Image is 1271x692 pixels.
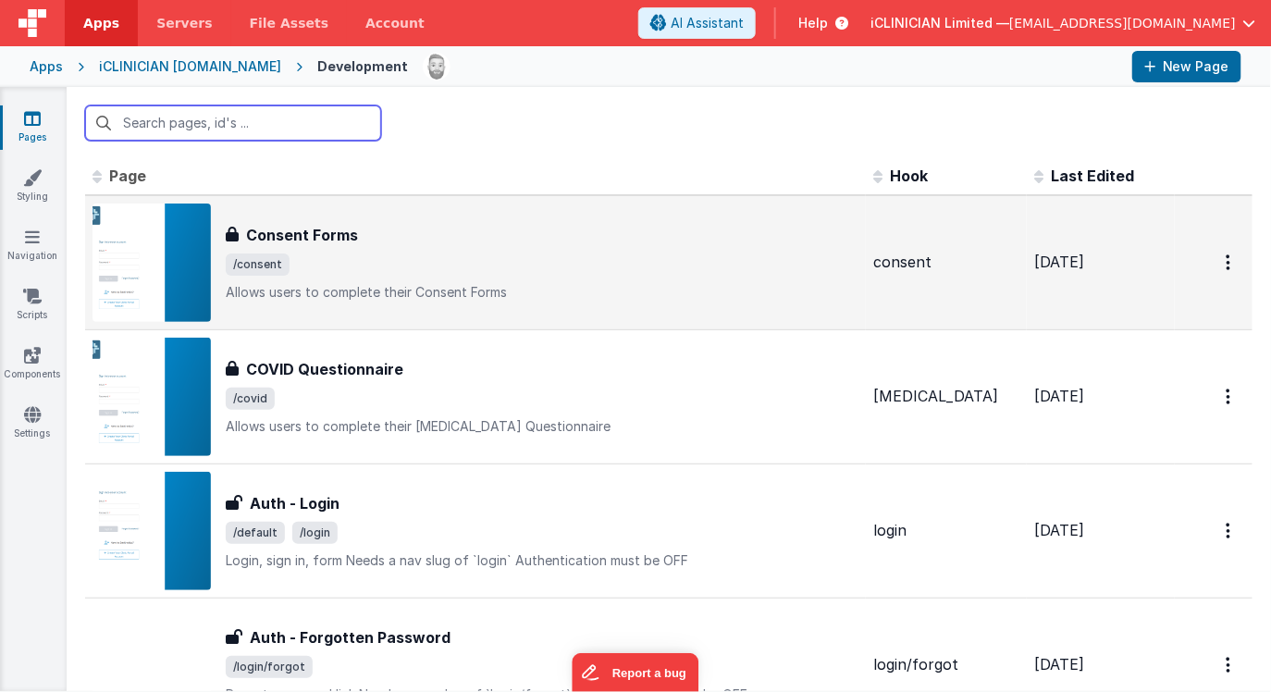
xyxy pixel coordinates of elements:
[99,57,281,76] div: iCLINICIAN [DOMAIN_NAME]
[1215,512,1245,550] button: Options
[638,7,756,39] button: AI Assistant
[1034,253,1084,271] span: [DATE]
[1034,387,1084,405] span: [DATE]
[250,14,329,32] span: File Assets
[424,54,450,80] img: 338b8ff906eeea576da06f2fc7315c1b
[1132,51,1241,82] button: New Page
[226,283,858,302] p: Allows users to complete their Consent Forms
[30,57,63,76] div: Apps
[1009,14,1236,32] span: [EMAIL_ADDRESS][DOMAIN_NAME]
[292,522,338,544] span: /login
[226,417,858,436] p: Allows users to complete their [MEDICAL_DATA] Questionnaire
[573,653,699,692] iframe: Marker.io feedback button
[1034,521,1084,539] span: [DATE]
[226,551,858,570] p: Login, sign in, form Needs a nav slug of `login` Authentication must be OFF
[250,626,450,649] h3: Auth - Forgotten Password
[156,14,212,32] span: Servers
[109,167,146,185] span: Page
[671,14,744,32] span: AI Assistant
[85,105,381,141] input: Search pages, id's ...
[873,654,1019,675] div: login/forgot
[1051,167,1134,185] span: Last Edited
[1034,655,1084,673] span: [DATE]
[870,14,1009,32] span: iCLINICIAN Limited —
[246,358,403,380] h3: COVID Questionnaire
[226,253,290,276] span: /consent
[317,57,408,76] div: Development
[250,492,339,514] h3: Auth - Login
[1215,243,1245,281] button: Options
[226,522,285,544] span: /default
[873,520,1019,541] div: login
[798,14,828,32] span: Help
[870,14,1256,32] button: iCLINICIAN Limited — [EMAIL_ADDRESS][DOMAIN_NAME]
[873,386,1019,407] div: [MEDICAL_DATA]
[246,224,358,246] h3: Consent Forms
[83,14,119,32] span: Apps
[890,167,928,185] span: Hook
[226,656,313,678] span: /login/forgot
[1215,646,1245,684] button: Options
[873,252,1019,273] div: consent
[1215,377,1245,415] button: Options
[226,388,275,410] span: /covid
